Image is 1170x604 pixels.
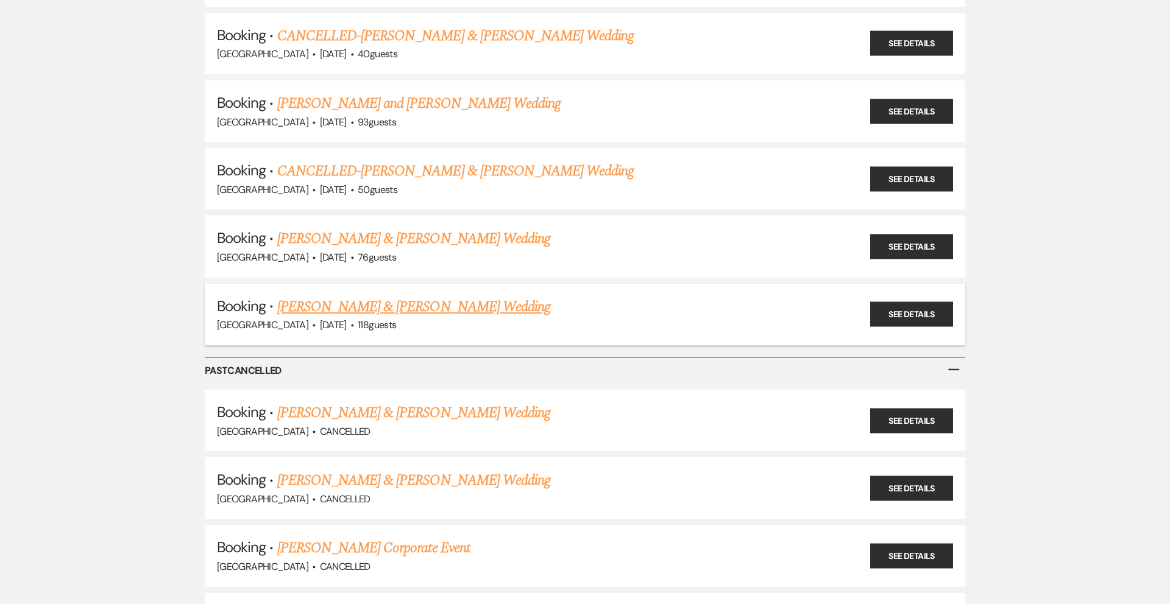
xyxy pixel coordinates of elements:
span: [DATE] [320,47,347,60]
span: [GEOGRAPHIC_DATA] [217,425,308,438]
a: See Details [870,302,953,327]
a: CANCELLED-[PERSON_NAME] & [PERSON_NAME] Wedding [277,25,634,47]
span: [GEOGRAPHIC_DATA] [217,493,308,505]
span: 93 guests [358,116,396,128]
a: CANCELLED-[PERSON_NAME] & [PERSON_NAME] Wedding [277,160,634,182]
span: Booking [217,161,266,180]
span: [DATE] [320,318,347,331]
span: [GEOGRAPHIC_DATA] [217,251,308,264]
a: [PERSON_NAME] and [PERSON_NAME] Wedding [277,93,561,114]
span: 118 guests [358,318,396,331]
span: [DATE] [320,116,347,128]
span: Booking [217,228,266,247]
a: [PERSON_NAME] & [PERSON_NAME] Wedding [277,469,550,491]
span: [GEOGRAPHIC_DATA] [217,183,308,196]
a: See Details [870,544,953,569]
a: See Details [870,234,953,259]
span: Booking [217,26,266,44]
a: See Details [870,99,953,124]
span: [GEOGRAPHIC_DATA] [217,560,308,573]
span: 40 guests [358,47,397,60]
a: [PERSON_NAME] Corporate Event [277,537,470,559]
a: See Details [870,408,953,433]
span: 50 guests [358,183,397,196]
span: Booking [217,297,266,315]
span: [DATE] [320,183,347,196]
span: Booking [217,470,266,489]
span: Cancelled [320,425,370,438]
a: See Details [870,476,953,500]
span: [GEOGRAPHIC_DATA] [217,116,308,128]
a: [PERSON_NAME] & [PERSON_NAME] Wedding [277,228,550,250]
h6: Past Cancelled [205,358,965,384]
span: – [947,355,960,382]
span: [DATE] [320,251,347,264]
span: 76 guests [358,251,396,264]
a: [PERSON_NAME] & [PERSON_NAME] Wedding [277,402,550,424]
span: Booking [217,93,266,112]
span: Cancelled [320,493,370,505]
a: See Details [870,166,953,191]
span: Cancelled [320,560,370,573]
a: See Details [870,31,953,56]
span: Booking [217,538,266,557]
span: [GEOGRAPHIC_DATA] [217,318,308,331]
a: [PERSON_NAME] & [PERSON_NAME] Wedding [277,296,550,318]
span: Booking [217,402,266,421]
span: [GEOGRAPHIC_DATA] [217,47,308,60]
